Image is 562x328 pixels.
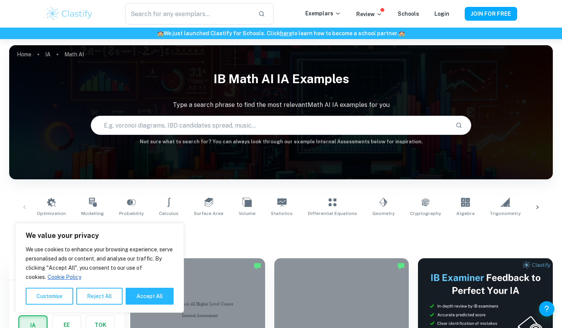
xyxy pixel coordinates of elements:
button: Customise [26,288,73,305]
h6: Filter exemplars [9,258,124,280]
button: Search [452,119,465,132]
span: 🏫 [398,30,405,36]
span: Surface Area [194,210,223,217]
a: Cookie Policy [47,274,82,280]
p: We value your privacy [26,231,174,240]
button: Help and Feedback [539,301,554,317]
a: Schools [398,11,419,17]
span: Cryptography [410,210,441,217]
span: Statistics [271,210,293,217]
span: Differential Equations [308,210,357,217]
h6: Not sure what to search for? You can always look through our example Internal Assessments below f... [9,138,553,146]
p: Math AI [64,50,84,59]
img: Clastify logo [45,6,94,21]
div: We value your privacy [15,223,184,313]
img: Marked [397,262,405,270]
h6: We just launched Clastify for Schools. Click to learn how to become a school partner. [2,29,560,38]
button: JOIN FOR FREE [465,7,517,21]
img: Marked [254,262,261,270]
span: Modelling [81,210,104,217]
a: here [280,30,292,36]
h1: IB Math AI IA examples [9,67,553,91]
span: Algebra [456,210,475,217]
p: Review [356,10,382,18]
h1: All Math AI IA Examples [36,226,526,240]
span: 🏫 [157,30,164,36]
span: Probability [119,210,144,217]
a: Home [17,49,31,60]
span: Optimization [37,210,66,217]
input: Search for any exemplars... [125,3,252,25]
p: We use cookies to enhance your browsing experience, serve personalised ads or content, and analys... [26,245,174,282]
input: E.g. voronoi diagrams, IBD candidates spread, music... [91,115,449,136]
p: Type a search phrase to find the most relevant Math AI IA examples for you [9,100,553,110]
button: Reject All [76,288,123,305]
span: Calculus [159,210,179,217]
a: Login [434,11,449,17]
a: IA [45,49,51,60]
button: Accept All [126,288,174,305]
span: Geometry [372,210,395,217]
span: Volume [239,210,256,217]
p: Exemplars [305,9,341,18]
span: Trigonometry [490,210,521,217]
